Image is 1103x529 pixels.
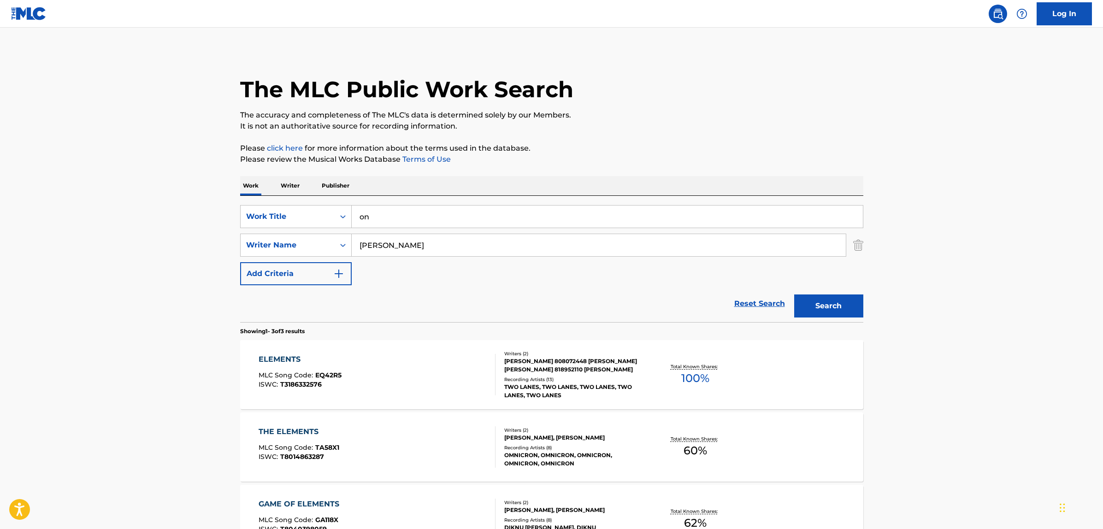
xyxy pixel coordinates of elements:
iframe: Chat Widget [1057,485,1103,529]
div: [PERSON_NAME], [PERSON_NAME] [504,506,643,514]
img: MLC Logo [11,7,47,20]
img: 9d2ae6d4665cec9f34b9.svg [333,268,344,279]
div: THE ELEMENTS [259,426,339,437]
span: ISWC : [259,380,280,388]
a: Log In [1037,2,1092,25]
img: search [992,8,1003,19]
button: Add Criteria [240,262,352,285]
span: 60 % [684,442,707,459]
div: Writers ( 2 ) [504,499,643,506]
form: Search Form [240,205,863,322]
p: Writer [278,176,302,195]
div: Writers ( 2 ) [504,350,643,357]
div: Drag [1060,494,1065,522]
div: TWO LANES, TWO LANES, TWO LANES, TWO LANES, TWO LANES [504,383,643,400]
a: Reset Search [730,294,790,314]
div: Work Title [246,211,329,222]
span: MLC Song Code : [259,443,315,452]
p: Work [240,176,261,195]
h1: The MLC Public Work Search [240,76,573,103]
p: Total Known Shares: [671,435,720,442]
a: click here [267,144,303,153]
p: It is not an authoritative source for recording information. [240,121,863,132]
div: ELEMENTS [259,354,342,365]
p: Please review the Musical Works Database [240,154,863,165]
a: Public Search [989,5,1007,23]
span: EQ42R5 [315,371,342,379]
div: Writers ( 2 ) [504,427,643,434]
div: OMNICRON, OMNICRON, OMNICRON, OMNICRON, OMNICRON [504,451,643,468]
span: MLC Song Code : [259,516,315,524]
div: Recording Artists ( 8 ) [504,444,643,451]
span: GA118X [315,516,338,524]
div: [PERSON_NAME], [PERSON_NAME] [504,434,643,442]
p: Showing 1 - 3 of 3 results [240,327,305,335]
a: ELEMENTSMLC Song Code:EQ42R5ISWC:T3186332576Writers (2)[PERSON_NAME] 808072448 [PERSON_NAME] [PER... [240,340,863,409]
button: Search [794,294,863,317]
div: Recording Artists ( 8 ) [504,517,643,523]
span: TA58X1 [315,443,339,452]
div: Recording Artists ( 13 ) [504,376,643,383]
p: Publisher [319,176,352,195]
span: MLC Song Code : [259,371,315,379]
a: Terms of Use [401,155,451,164]
div: Writer Name [246,240,329,251]
img: Delete Criterion [853,234,863,257]
p: Total Known Shares: [671,363,720,370]
span: ISWC : [259,453,280,461]
div: GAME OF ELEMENTS [259,499,344,510]
p: Please for more information about the terms used in the database. [240,143,863,154]
span: T8014863287 [280,453,324,461]
span: 100 % [681,370,709,387]
img: help [1016,8,1027,19]
p: Total Known Shares: [671,508,720,515]
span: T3186332576 [280,380,322,388]
div: [PERSON_NAME] 808072448 [PERSON_NAME] [PERSON_NAME] 818952110 [PERSON_NAME] [504,357,643,374]
div: Help [1013,5,1031,23]
a: THE ELEMENTSMLC Song Code:TA58X1ISWC:T8014863287Writers (2)[PERSON_NAME], [PERSON_NAME]Recording ... [240,412,863,482]
p: The accuracy and completeness of The MLC's data is determined solely by our Members. [240,110,863,121]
